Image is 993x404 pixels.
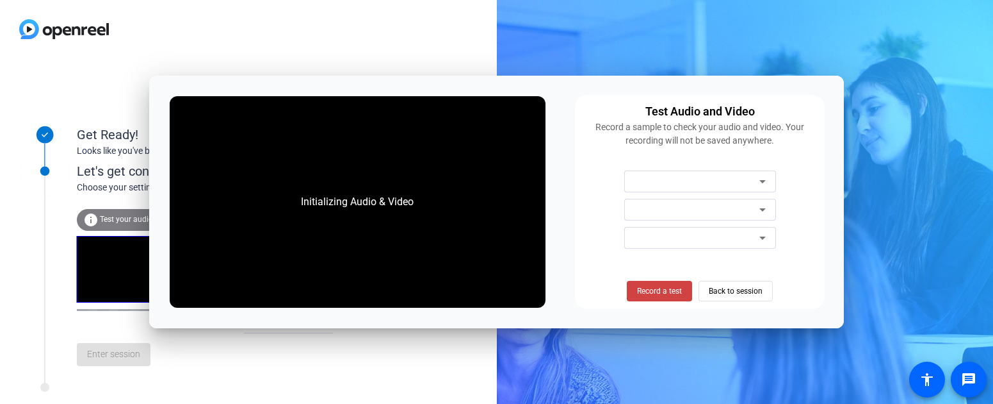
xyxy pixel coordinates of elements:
mat-icon: message [961,372,976,387]
span: Back to session [709,279,763,303]
div: Get Ready! [77,125,333,144]
button: Record a test [627,281,692,301]
div: Initializing Audio & Video [288,181,426,223]
button: Back to session [698,281,773,301]
div: Choose your settings [77,181,359,194]
span: Test your audio and video [100,215,189,224]
span: Record a test [637,285,682,297]
div: Record a sample to check your audio and video. Your recording will not be saved anywhere. [583,121,817,147]
mat-icon: accessibility [919,372,935,387]
div: Let's get connected. [77,162,359,181]
mat-icon: info [83,212,99,228]
div: Test Audio and Video [645,103,755,121]
div: Looks like you've been invited to join [77,144,333,158]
